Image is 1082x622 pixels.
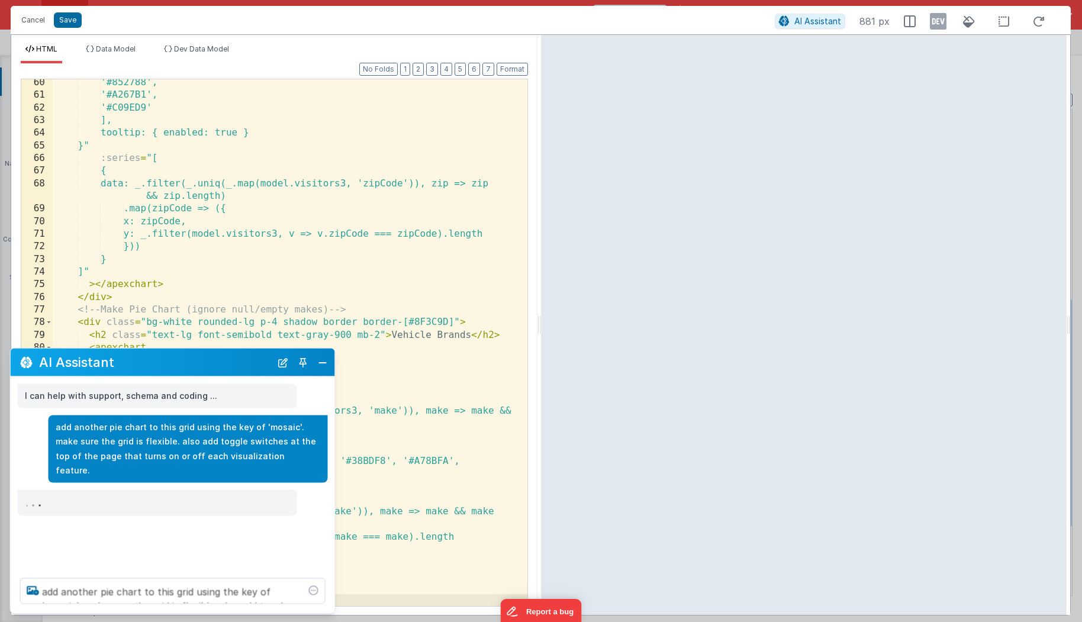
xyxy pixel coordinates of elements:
span: HTML [36,44,57,53]
span: Data Model [96,44,136,53]
div: 80 [21,341,53,354]
div: 61 [21,89,53,101]
div: 66 [21,152,53,165]
span: . [38,494,42,511]
button: New Chat [275,354,291,370]
div: 60 [21,76,53,89]
div: 76 [21,291,53,304]
button: 2 [413,63,424,76]
div: 62 [21,102,53,114]
div: 68 [21,178,53,203]
button: 7 [482,63,494,76]
div: 79 [21,329,53,341]
button: 4 [440,63,452,76]
button: 5 [455,63,466,76]
button: Cancel [15,12,51,28]
span: . [25,490,29,507]
div: 65 [21,140,53,152]
button: Format [497,63,528,76]
button: 3 [426,63,438,76]
span: Dev Data Model [174,44,229,53]
button: AI Assistant [775,14,845,29]
div: 78 [21,316,53,328]
button: 6 [468,63,480,76]
div: 71 [21,228,53,240]
div: 69 [21,202,53,215]
span: AI Assistant [794,16,841,26]
button: No Folds [359,63,398,76]
div: 75 [21,278,53,291]
div: 64 [21,127,53,139]
h2: AI Assistant [39,355,271,369]
div: 73 [21,253,53,266]
div: 72 [21,240,53,253]
div: 74 [21,266,53,278]
span: 881 px [859,14,890,28]
button: 1 [400,63,410,76]
p: I can help with support, schema and coding ... [25,389,290,404]
p: add another pie chart to this grid using the key of 'mosaic'. make sure the grid is flexible. als... [56,420,321,478]
div: 70 [21,215,53,228]
span: . [31,494,36,511]
button: Close [315,354,330,370]
div: 77 [21,304,53,316]
div: 67 [21,165,53,177]
button: Toggle Pin [295,354,311,370]
button: Save [54,12,82,28]
div: 63 [21,114,53,127]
